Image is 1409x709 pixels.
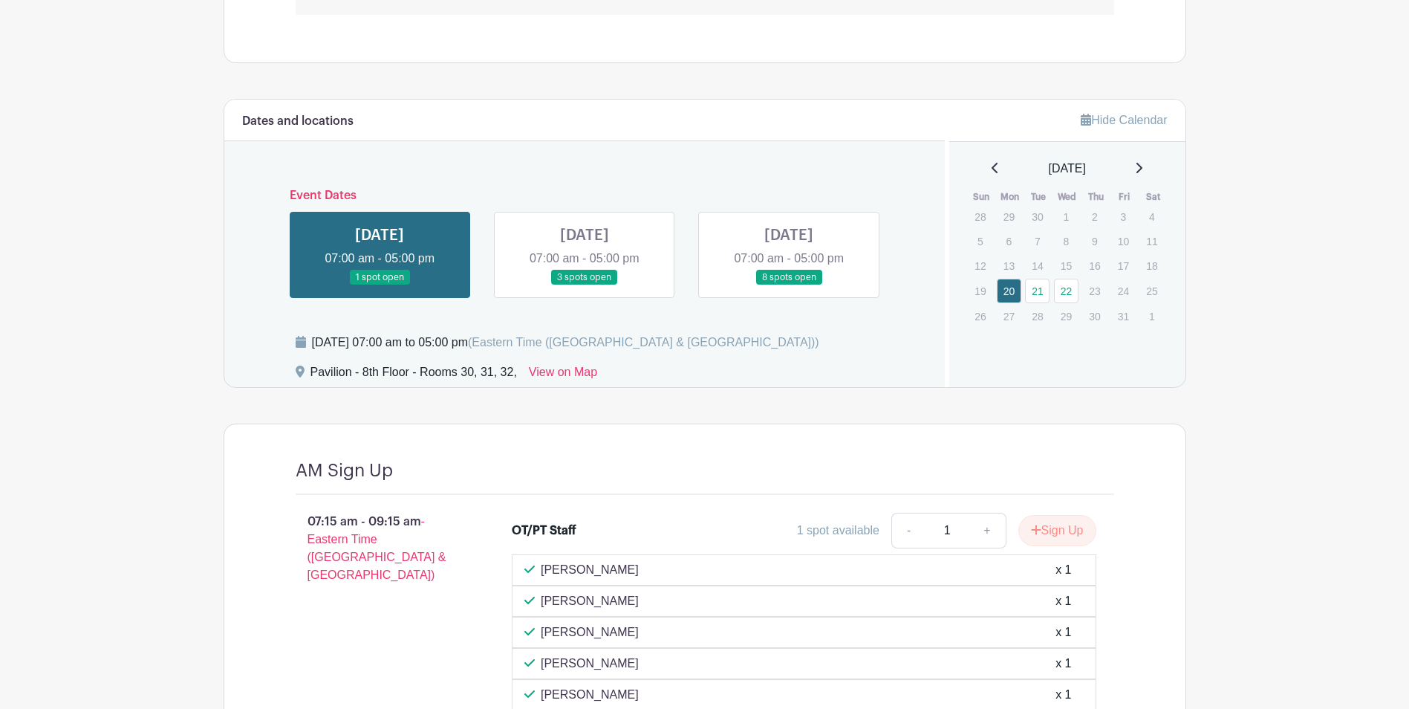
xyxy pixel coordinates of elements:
p: 19 [968,279,992,302]
p: 4 [1139,205,1164,228]
h6: Dates and locations [242,114,354,129]
p: 13 [997,254,1021,277]
span: (Eastern Time ([GEOGRAPHIC_DATA] & [GEOGRAPHIC_DATA])) [468,336,819,349]
p: 14 [1025,254,1050,277]
p: 11 [1139,230,1164,253]
div: 1 spot available [797,522,879,540]
p: 29 [997,205,1021,228]
a: 20 [997,279,1021,303]
p: [PERSON_NAME] [541,686,639,704]
th: Thu [1081,190,1110,204]
a: 21 [1025,279,1050,303]
p: [PERSON_NAME] [541,592,639,610]
a: - [891,513,925,548]
button: Sign Up [1018,515,1096,546]
div: OT/PT Staff [512,522,576,540]
p: 23 [1082,279,1107,302]
div: x 1 [1055,686,1071,704]
p: [PERSON_NAME] [541,655,639,673]
p: [PERSON_NAME] [541,624,639,641]
p: 25 [1139,279,1164,302]
span: - Eastern Time ([GEOGRAPHIC_DATA] & [GEOGRAPHIC_DATA]) [307,515,446,581]
p: 28 [1025,305,1050,328]
p: 16 [1082,254,1107,277]
span: [DATE] [1049,160,1086,178]
div: Pavilion - 8th Floor - Rooms 30, 31, 32, [310,363,517,387]
p: 30 [1025,205,1050,228]
p: 1 [1139,305,1164,328]
h6: Event Dates [278,189,892,203]
th: Sat [1139,190,1168,204]
p: 17 [1111,254,1136,277]
p: 29 [1054,305,1078,328]
th: Mon [996,190,1025,204]
p: 27 [997,305,1021,328]
div: x 1 [1055,592,1071,610]
div: [DATE] 07:00 am to 05:00 pm [312,334,819,352]
div: x 1 [1055,655,1071,673]
p: 24 [1111,279,1136,302]
a: + [969,513,1006,548]
p: 7 [1025,230,1050,253]
p: 30 [1082,305,1107,328]
p: 31 [1111,305,1136,328]
p: 1 [1054,205,1078,228]
p: 3 [1111,205,1136,228]
div: x 1 [1055,561,1071,579]
th: Sun [967,190,996,204]
th: Wed [1053,190,1082,204]
p: 8 [1054,230,1078,253]
p: 10 [1111,230,1136,253]
p: 28 [968,205,992,228]
p: 5 [968,230,992,253]
a: 22 [1054,279,1078,303]
p: 2 [1082,205,1107,228]
div: x 1 [1055,624,1071,641]
p: 12 [968,254,992,277]
p: 15 [1054,254,1078,277]
p: 6 [997,230,1021,253]
a: Hide Calendar [1081,114,1167,126]
p: 9 [1082,230,1107,253]
th: Tue [1024,190,1053,204]
a: View on Map [529,363,597,387]
p: 07:15 am - 09:15 am [272,507,489,590]
p: 18 [1139,254,1164,277]
th: Fri [1110,190,1139,204]
p: [PERSON_NAME] [541,561,639,579]
h4: AM Sign Up [296,460,393,482]
p: 26 [968,305,992,328]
